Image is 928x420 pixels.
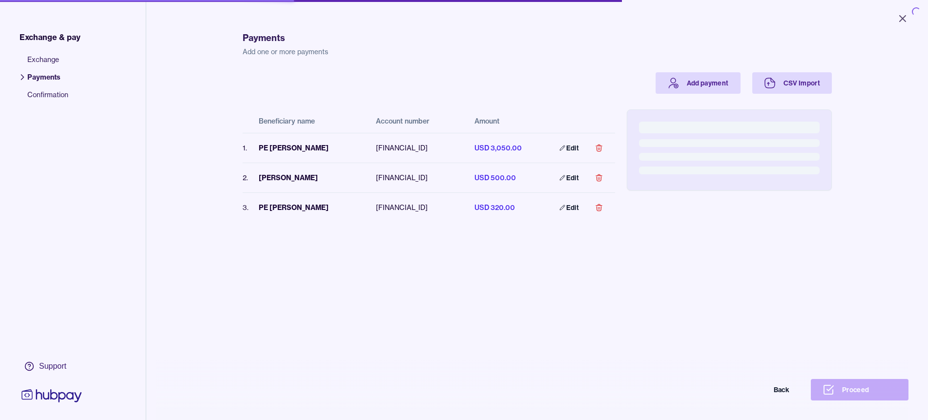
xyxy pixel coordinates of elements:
td: PE [PERSON_NAME] [251,192,368,222]
span: Exchange [27,55,68,72]
td: USD 3,050.00 [467,133,540,163]
td: USD 320.00 [467,192,540,222]
th: Beneficiary name [251,109,368,133]
td: [FINANCIAL_ID] [368,163,467,192]
button: Back [703,379,801,400]
td: [FINANCIAL_ID] [368,192,467,222]
p: Add one or more payments [243,47,832,57]
th: Account number [368,109,467,133]
td: 2 . [243,163,251,192]
th: Amount [467,109,540,133]
a: Edit [548,167,591,189]
a: CSV Import [752,72,832,94]
button: Close [885,8,920,29]
td: [PERSON_NAME] [251,163,368,192]
a: Edit [548,137,591,159]
td: [FINANCIAL_ID] [368,133,467,163]
span: Exchange & pay [20,31,81,43]
a: Add payment [656,72,741,94]
div: Support [39,361,66,372]
td: 3 . [243,192,251,222]
td: PE [PERSON_NAME] [251,133,368,163]
td: USD 500.00 [467,163,540,192]
span: Payments [27,72,68,90]
td: 1 . [243,133,251,163]
a: Edit [548,197,591,218]
span: Confirmation [27,90,68,107]
a: Support [20,356,84,377]
h1: Payments [243,31,832,45]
